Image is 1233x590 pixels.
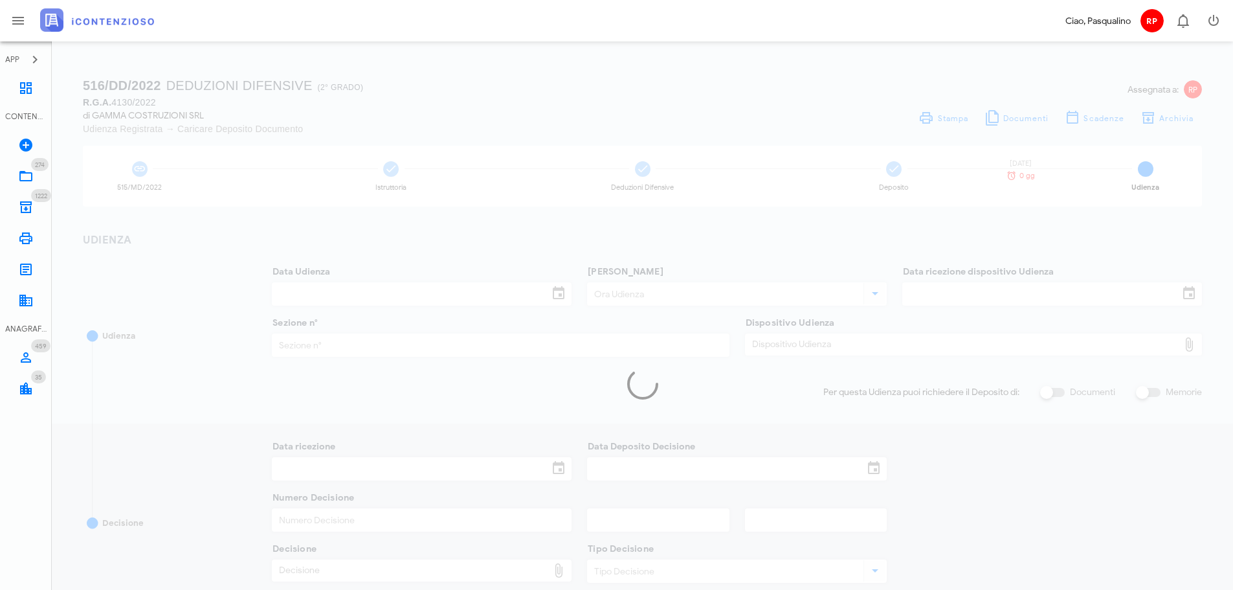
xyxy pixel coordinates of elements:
[1136,5,1167,36] button: RP
[35,161,45,169] span: 274
[40,8,154,32] img: logo-text-2x.png
[1140,9,1164,32] span: RP
[5,111,47,122] div: CONTENZIOSO
[1167,5,1198,36] button: Distintivo
[31,158,49,171] span: Distintivo
[31,370,46,383] span: Distintivo
[31,339,50,352] span: Distintivo
[1065,14,1131,28] div: Ciao, Pasqualino
[35,342,47,350] span: 459
[31,189,51,202] span: Distintivo
[5,323,47,335] div: ANAGRAFICA
[35,373,42,381] span: 35
[35,192,47,200] span: 1222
